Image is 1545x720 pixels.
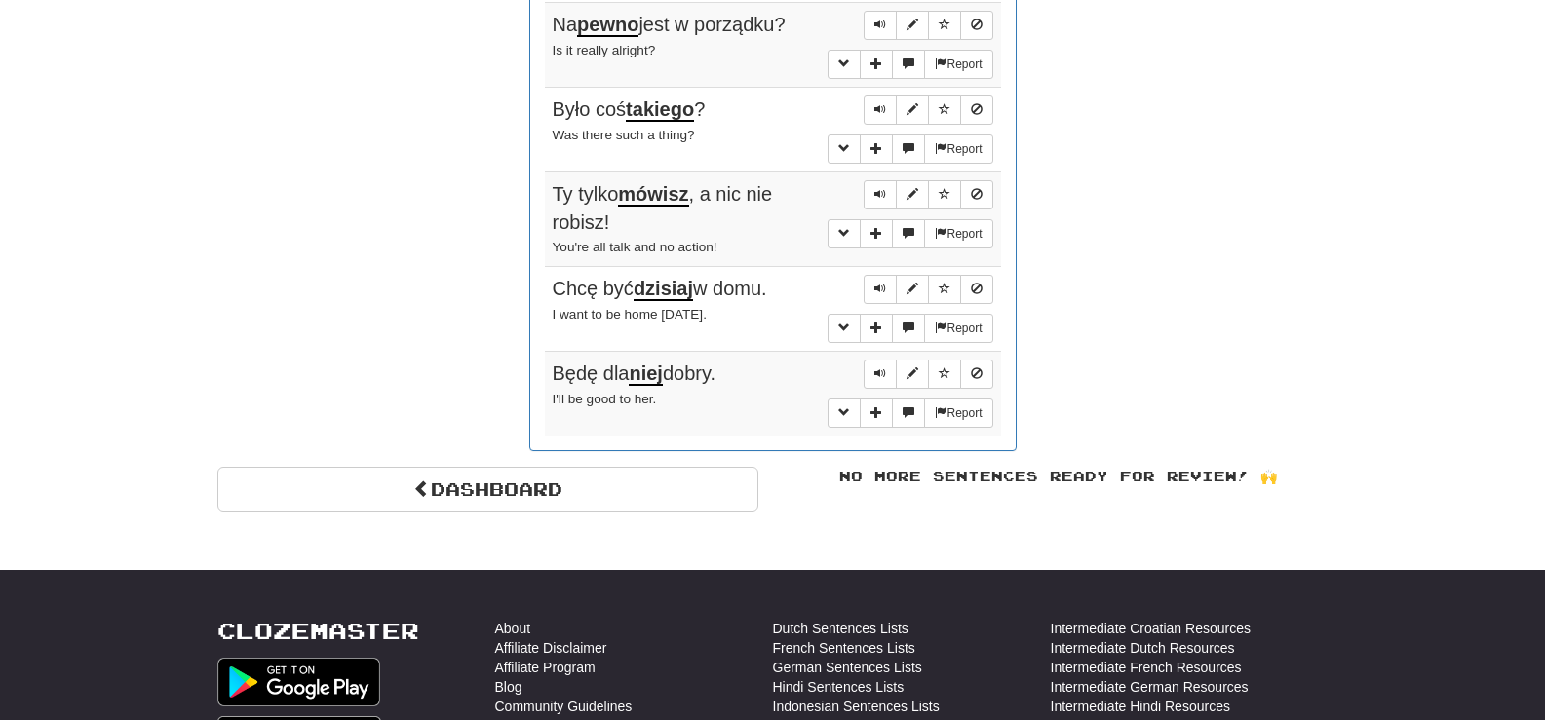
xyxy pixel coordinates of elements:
button: Add sentence to collection [860,134,893,164]
div: Sentence controls [864,95,993,125]
small: Is it really alright? [553,43,656,57]
div: Sentence controls [864,11,993,40]
small: You're all talk and no action! [553,240,717,254]
small: Was there such a thing? [553,128,695,142]
img: Get it on Google Play [217,658,381,706]
a: Intermediate German Resources [1051,677,1249,697]
u: pewno [577,14,638,37]
button: Play sentence audio [864,360,897,389]
a: Blog [495,677,522,697]
button: Play sentence audio [864,180,897,209]
small: I'll be good to her. [553,392,657,406]
u: takiego [626,98,694,122]
a: Dashboard [217,467,758,512]
div: No more sentences ready for review! 🙌 [788,467,1329,486]
button: Toggle grammar [828,219,861,248]
button: Toggle grammar [828,314,861,343]
button: Toggle favorite [928,275,961,304]
a: Intermediate Hindi Resources [1051,697,1230,716]
button: Play sentence audio [864,95,897,125]
a: About [495,619,531,638]
div: Sentence controls [864,360,993,389]
button: Toggle ignore [960,11,993,40]
small: I want to be home [DATE]. [553,307,707,322]
div: Sentence controls [864,275,993,304]
button: Toggle favorite [928,95,961,125]
button: Toggle grammar [828,50,861,79]
button: Toggle ignore [960,275,993,304]
u: dzisiaj [634,278,693,301]
button: Play sentence audio [864,11,897,40]
a: Indonesian Sentences Lists [773,697,940,716]
button: Toggle favorite [928,11,961,40]
button: Edit sentence [896,95,929,125]
span: Było coś ? [553,98,706,122]
div: More sentence controls [828,219,992,248]
a: Intermediate Croatian Resources [1051,619,1251,638]
button: Toggle ignore [960,180,993,209]
div: More sentence controls [828,50,992,79]
a: Clozemaster [217,619,419,643]
button: Add sentence to collection [860,219,893,248]
span: Będę dla dobry. [553,362,716,386]
a: Dutch Sentences Lists [773,619,908,638]
div: More sentence controls [828,314,992,343]
button: Add sentence to collection [860,398,893,428]
button: Toggle grammar [828,398,861,428]
a: Intermediate French Resources [1051,658,1242,677]
button: Report [924,219,992,248]
a: Affiliate Program [495,658,596,677]
a: Community Guidelines [495,697,633,716]
button: Toggle ignore [960,360,993,389]
button: Add sentence to collection [860,314,893,343]
button: Toggle favorite [928,360,961,389]
button: Toggle favorite [928,180,961,209]
span: Ty tylko , a nic nie robisz! [553,183,773,233]
a: Hindi Sentences Lists [773,677,905,697]
div: Sentence controls [864,180,993,209]
button: Play sentence audio [864,275,897,304]
button: Report [924,398,992,428]
button: Add sentence to collection [860,50,893,79]
u: niej [629,362,662,386]
u: mówisz [618,183,688,207]
button: Edit sentence [896,360,929,389]
button: Toggle grammar [828,134,861,164]
button: Edit sentence [896,180,929,209]
span: Chcę być w domu. [553,278,767,301]
button: Report [924,50,992,79]
a: German Sentences Lists [773,658,922,677]
button: Toggle ignore [960,95,993,125]
button: Edit sentence [896,275,929,304]
a: Affiliate Disclaimer [495,638,607,658]
div: More sentence controls [828,398,992,428]
div: More sentence controls [828,134,992,164]
a: Intermediate Dutch Resources [1051,638,1235,658]
a: French Sentences Lists [773,638,915,658]
button: Report [924,134,992,164]
button: Report [924,314,992,343]
span: Na jest w porządku? [553,14,786,37]
button: Edit sentence [896,11,929,40]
